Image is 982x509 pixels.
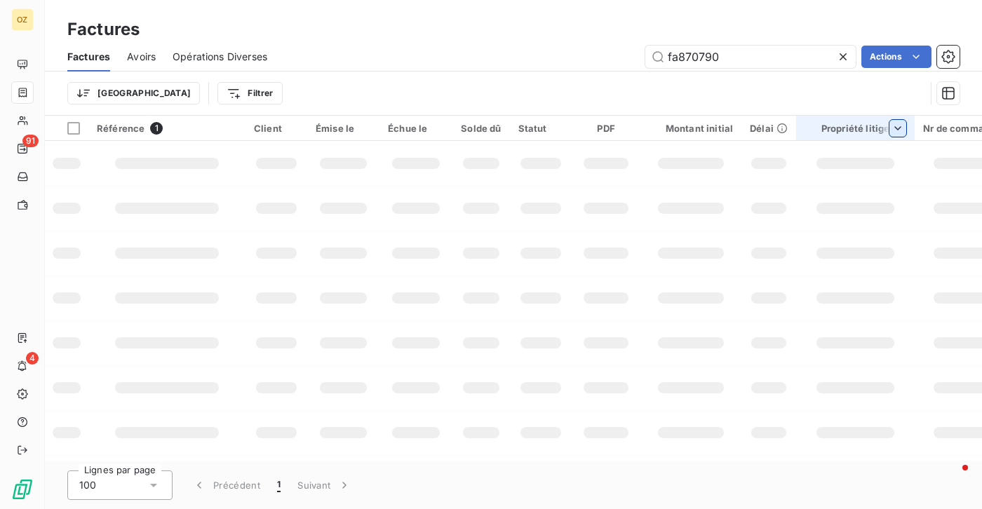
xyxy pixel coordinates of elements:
span: 4 [26,352,39,365]
span: Factures [67,50,110,64]
span: 100 [79,478,96,492]
button: [GEOGRAPHIC_DATA] [67,82,200,104]
span: 1 [150,122,163,135]
span: 91 [22,135,39,147]
div: Solde dû [461,123,501,134]
h3: Factures [67,17,140,42]
div: Émise le [316,123,371,134]
div: OZ [11,8,34,31]
div: Échue le [388,123,444,134]
iframe: Intercom live chat [934,461,968,495]
span: Opérations Diverses [173,50,267,64]
button: Actions [861,46,931,68]
img: Logo LeanPay [11,478,34,501]
button: Filtrer [217,82,282,104]
div: Statut [518,123,564,134]
div: Propriété litige [805,123,906,134]
span: Avoirs [127,50,156,64]
span: Référence [97,123,144,134]
div: Délai [750,123,788,134]
button: 1 [269,470,289,500]
div: Montant initial [649,123,733,134]
span: 1 [277,478,281,492]
input: Rechercher [645,46,856,68]
div: Client [254,123,299,134]
button: Précédent [184,470,269,500]
div: PDF [580,123,631,134]
button: Suivant [289,470,360,500]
